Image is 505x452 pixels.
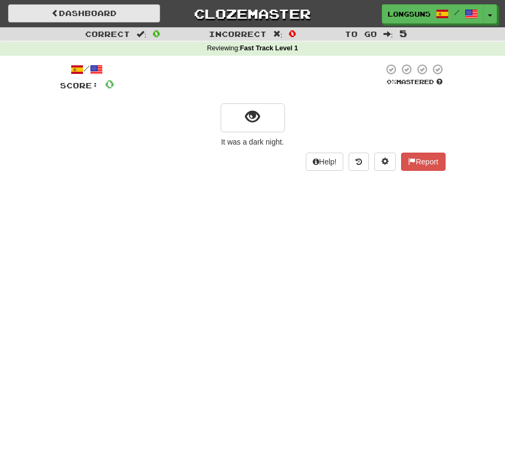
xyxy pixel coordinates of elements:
div: / [60,63,114,77]
span: LongSun5804 [388,9,431,19]
span: Score: [60,81,99,90]
span: 0 % [387,78,396,85]
span: To go [345,29,377,39]
span: 5 [400,28,407,39]
span: Correct [85,29,130,39]
strong: Fast Track Level 1 [240,44,298,52]
a: Dashboard [8,4,160,22]
span: 0 [289,28,296,39]
span: : [383,30,393,37]
span: 0 [153,28,160,39]
span: Incorrect [209,29,267,39]
span: / [454,9,459,16]
span: : [273,30,283,37]
div: It was a dark night. [60,137,446,147]
button: Help! [306,153,344,171]
button: Round history (alt+y) [349,153,369,171]
a: Clozemaster [176,4,328,23]
button: Report [401,153,445,171]
a: LongSun5804 / [382,4,484,24]
span: 0 [105,77,114,91]
div: Mastered [383,78,446,86]
span: : [137,30,146,37]
button: show sentence [221,103,285,132]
